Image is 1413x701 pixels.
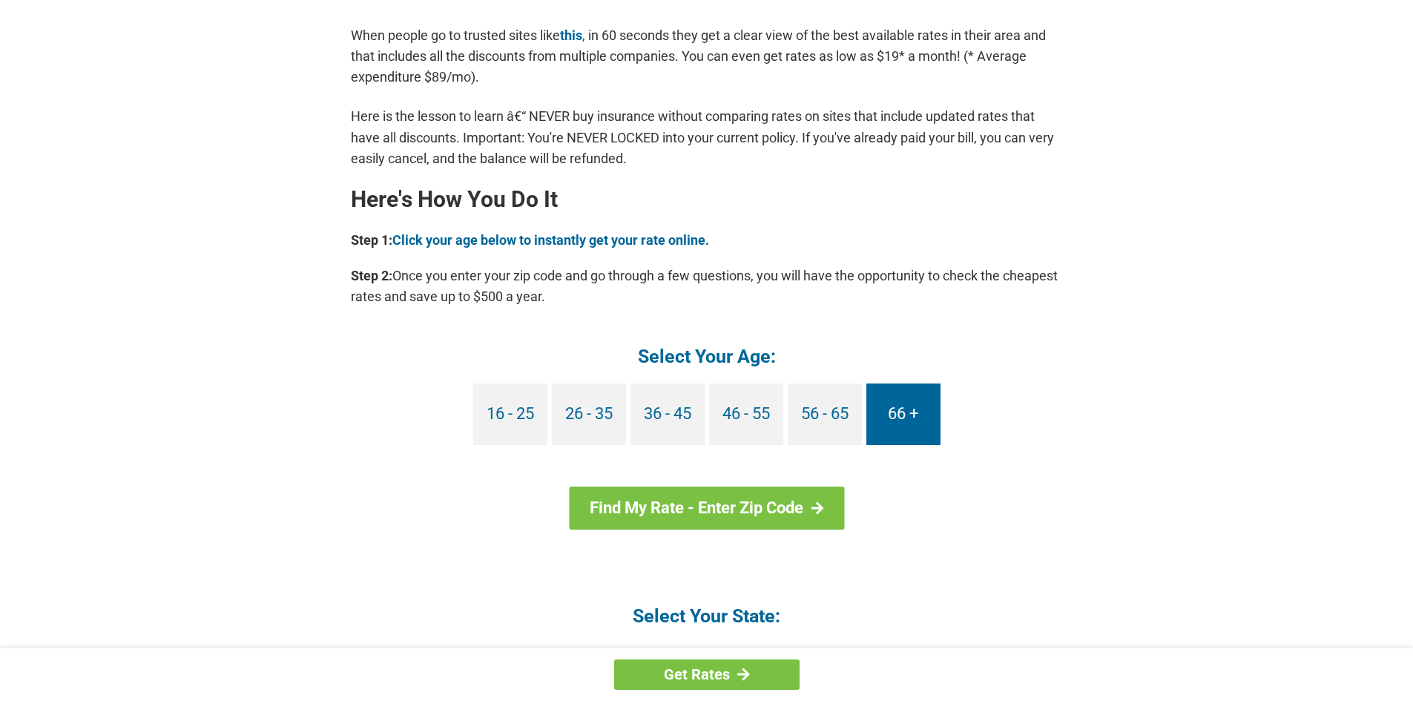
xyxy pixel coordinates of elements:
a: 66 + [866,384,941,445]
b: Step 2: [351,268,392,283]
h4: Select Your Age: [351,344,1063,369]
a: 46 - 55 [709,384,783,445]
a: Click your age below to instantly get your rate online. [392,232,709,248]
b: Step 1: [351,232,392,248]
p: Once you enter your zip code and go through a few questions, you will have the opportunity to che... [351,266,1063,307]
a: 26 - 35 [552,384,626,445]
p: When people go to trusted sites like , in 60 seconds they get a clear view of the best available ... [351,25,1063,88]
a: 56 - 65 [788,384,862,445]
a: Get Rates [614,659,800,690]
a: 16 - 25 [473,384,547,445]
p: Here is the lesson to learn â€“ NEVER buy insurance without comparing rates on sites that include... [351,106,1063,168]
a: this [560,27,582,43]
a: Find My Rate - Enter Zip Code [569,487,844,530]
a: 36 - 45 [630,384,705,445]
h4: Select Your State: [351,604,1063,628]
h2: Here's How You Do It [351,188,1063,211]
